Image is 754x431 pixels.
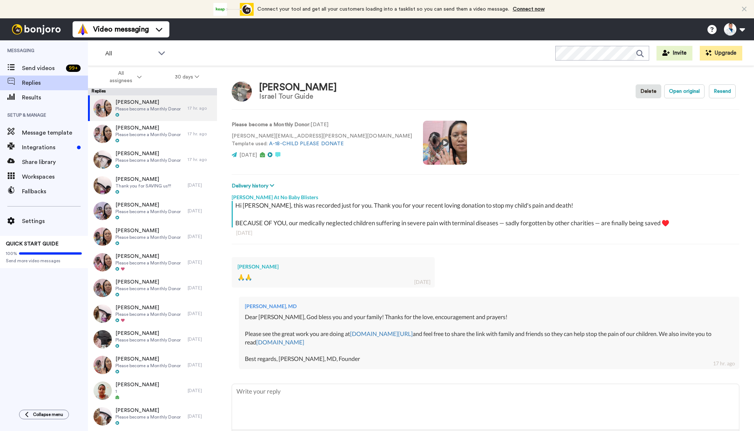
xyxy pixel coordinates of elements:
span: Please become a Monthly Donor [115,132,181,138]
a: [PERSON_NAME]Please become a Monthly Donor[DATE] [88,198,217,224]
button: Open original [664,84,705,98]
span: Collapse menu [33,412,63,417]
button: Invite [656,46,692,61]
span: Connect your tool and get all your customers loading into a tasklist so you can send them a video... [257,7,509,12]
span: [PERSON_NAME] [115,124,181,132]
span: Please become a Monthly Donor [115,157,181,163]
span: Please become a Monthly Donor [115,260,181,266]
span: Please become a Monthly Donor [115,286,181,292]
span: Replies [22,78,88,87]
span: Please become a Monthly Donor [115,209,181,215]
div: 17 hr. ago [188,105,213,111]
div: animation [213,3,254,16]
div: Dear [PERSON_NAME], God bless you and your family! Thanks for the love, encouragement and prayers... [245,313,733,363]
a: [PERSON_NAME]Please become a Monthly Donor[DATE] [88,301,217,326]
a: [DOMAIN_NAME][URL] [350,330,413,337]
strong: Please become a Monthly Donor [232,122,309,127]
div: [DATE] [188,182,213,188]
div: 17 hr. ago [188,157,213,162]
div: [DATE] [188,285,213,291]
span: [PERSON_NAME] [115,201,181,209]
a: [DOMAIN_NAME] [256,339,304,346]
img: ecb2e048-ebd6-450b-83c7-c32040f8f26c-thumb.jpg [93,150,112,169]
span: [PERSON_NAME] [115,150,181,157]
a: [PERSON_NAME]Please become a Monthly Donor[DATE] [88,249,217,275]
button: Collapse menu [19,410,69,419]
span: Results [22,93,88,102]
a: [PERSON_NAME]Please become a Monthly Donor[DATE] [88,275,217,301]
span: [PERSON_NAME] [115,330,181,337]
img: 2f8ab211-c33b-4d90-abad-9bdaafdf6b76-thumb.jpg [93,407,112,425]
span: [PERSON_NAME] [115,253,181,260]
img: f174baab-1ac3-4201-9e2d-fb791fa4c3c1-thumb.jpg [93,356,112,374]
img: 1283f67f-a514-4c75-86cd-930c19c3323a-thumb.jpg [93,330,112,348]
div: [DATE] [188,413,213,419]
div: [PERSON_NAME] [238,263,429,270]
img: c717e5a0-49fc-4584-a1e7-0f0ed04c1e46-thumb.jpg [93,279,112,297]
button: Upgrade [700,46,742,61]
div: [PERSON_NAME] At No Baby Blisters [232,190,739,201]
span: Please become a Monthly Donor [115,234,181,240]
img: dc5a64ac-73ad-4d5b-b0c5-f023bb7d4889-thumb.jpg [93,202,112,220]
img: 7a32e584-c92a-4e91-9fd7-ac88fdfc3e08-thumb.jpg [93,176,112,194]
span: Video messaging [93,24,149,34]
p: : [DATE] [232,121,412,129]
button: Delete [636,84,661,98]
img: f6ebb9b0-f63a-48a2-a892-41f8af6a7415-thumb.jpg [93,125,112,143]
span: Send videos [22,64,63,73]
button: Resend [709,84,736,98]
span: Please become a Monthly Donor [115,363,181,369]
span: Share library [22,158,88,167]
span: Integrations [22,143,74,152]
div: [DATE] [188,234,213,240]
div: [DATE] [188,208,213,214]
div: [DATE] [188,259,213,265]
div: 17 hr. ago [713,360,735,367]
span: Workspaces [22,172,88,181]
a: [PERSON_NAME]Please become a Monthly Donor[DATE] [88,352,217,378]
a: [PERSON_NAME]Please become a Monthly Donor17 hr. ago [88,95,217,121]
span: Thank you for SAVING us!!! [115,183,171,189]
img: dbb72b09-a3d1-41c2-a769-f3b75ddbe522-thumb.jpg [93,253,112,271]
button: 30 days [158,70,216,84]
div: 17 hr. ago [188,131,213,137]
span: [PERSON_NAME] [115,407,181,414]
span: [PERSON_NAME] [115,227,181,234]
span: Fallbacks [22,187,88,196]
a: [PERSON_NAME]Thank you for SAVING us!!![DATE] [88,172,217,198]
img: 81f9a74c-e188-49c7-9925-523d33b81589-thumb.jpg [93,381,112,400]
div: [DATE] [188,388,213,394]
div: [DATE] [236,229,735,237]
span: [PERSON_NAME] [115,381,159,388]
span: Please become a Monthly Donor [115,311,181,317]
span: Settings [22,217,88,226]
div: [DATE] [188,336,213,342]
img: vm-color.svg [77,23,89,35]
span: Message template [22,128,88,137]
span: Please become a Monthly Donor [115,337,181,343]
span: [DATE] [239,153,257,158]
a: [PERSON_NAME]Please become a Monthly Donor[DATE] [88,224,217,249]
a: [PERSON_NAME]Please become a Monthly Donor[DATE] [88,403,217,429]
button: All assignees [89,67,158,87]
span: [PERSON_NAME] [115,304,181,311]
p: [PERSON_NAME][EMAIL_ADDRESS][PERSON_NAME][DOMAIN_NAME] Template used: [232,132,412,148]
span: [PERSON_NAME] [115,278,181,286]
span: [PERSON_NAME] [115,176,171,183]
div: [DATE] [414,278,430,286]
span: All assignees [106,70,136,84]
div: Replies [88,88,217,95]
div: 🙏🙏 [238,273,429,282]
a: Connect now [513,7,545,12]
img: f6a13be9-8e47-48e6-a84e-0e378188ad0e-thumb.jpg [93,304,112,323]
img: 61e11642-d647-4fef-97ef-55de1b054277-thumb.jpg [93,99,112,117]
a: [PERSON_NAME]Please become a Monthly Donor17 hr. ago [88,121,217,147]
span: Send more video messages [6,258,82,264]
div: 99 + [66,65,81,72]
div: [PERSON_NAME] [259,82,337,93]
a: A-18-CHILD PLEASE DONATE [269,141,344,146]
a: [PERSON_NAME]Please become a Monthly Donor17 hr. ago [88,147,217,172]
span: Please become a Monthly Donor [115,414,181,420]
span: [PERSON_NAME] [115,355,181,363]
